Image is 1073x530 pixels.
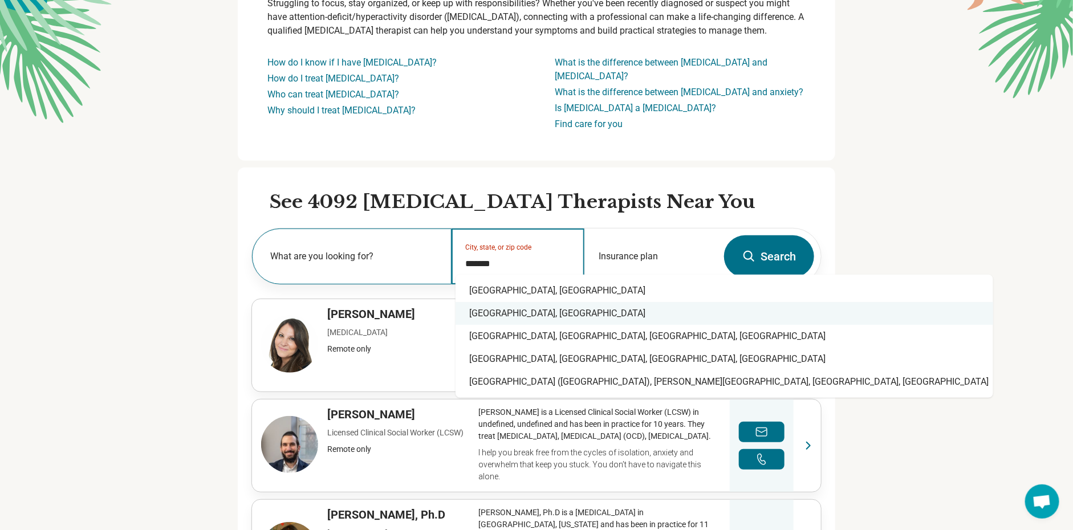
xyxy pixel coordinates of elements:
[739,449,785,470] button: Make a phone call
[555,119,623,129] a: Find care for you
[456,279,993,302] div: [GEOGRAPHIC_DATA], [GEOGRAPHIC_DATA]
[456,275,993,398] div: Suggestions
[555,87,803,97] a: What is the difference between [MEDICAL_DATA] and anxiety?
[724,235,814,278] button: Search
[270,250,438,263] label: What are you looking for?
[267,57,437,68] a: How do I know if I have [MEDICAL_DATA]?
[267,105,416,116] a: Why should I treat [MEDICAL_DATA]?
[267,89,399,100] a: Who can treat [MEDICAL_DATA]?
[1025,484,1059,519] div: Open chat
[739,422,785,442] button: Send a message
[267,73,399,84] a: How do I treat [MEDICAL_DATA]?
[555,57,767,81] a: What is the difference between [MEDICAL_DATA] and [MEDICAL_DATA]?
[456,348,993,370] div: [GEOGRAPHIC_DATA], [GEOGRAPHIC_DATA], [GEOGRAPHIC_DATA], [GEOGRAPHIC_DATA]
[555,103,716,113] a: Is [MEDICAL_DATA] a [MEDICAL_DATA]?
[456,370,993,393] div: [GEOGRAPHIC_DATA] ([GEOGRAPHIC_DATA]), [PERSON_NAME][GEOGRAPHIC_DATA], [GEOGRAPHIC_DATA], [GEOGRA...
[456,302,993,325] div: [GEOGRAPHIC_DATA], [GEOGRAPHIC_DATA]
[456,325,993,348] div: [GEOGRAPHIC_DATA], [GEOGRAPHIC_DATA], [GEOGRAPHIC_DATA], [GEOGRAPHIC_DATA]
[270,190,822,214] h2: See 4092 [MEDICAL_DATA] Therapists Near You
